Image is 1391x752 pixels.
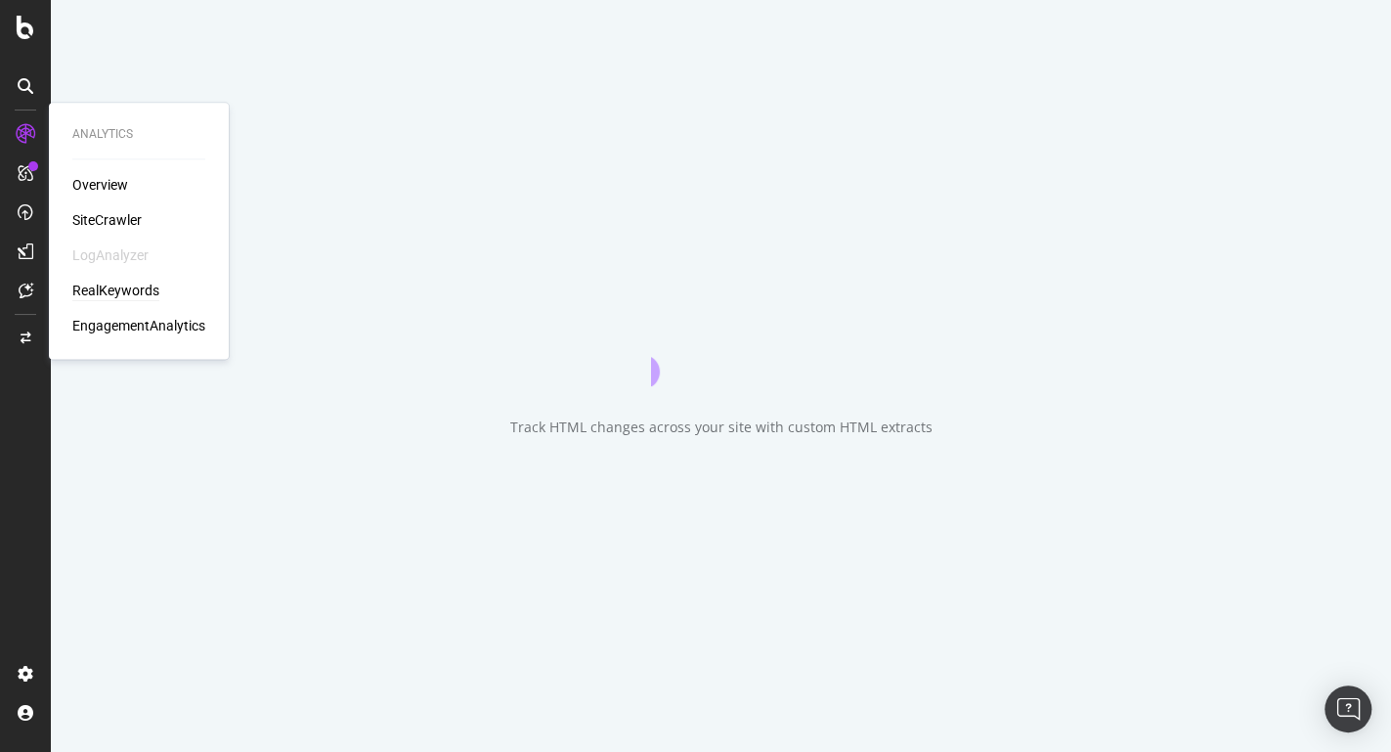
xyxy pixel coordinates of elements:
div: LogAnalyzer [72,245,149,265]
a: Overview [72,175,128,195]
div: Track HTML changes across your site with custom HTML extracts [510,418,933,437]
a: RealKeywords [72,281,159,300]
a: SiteCrawler [72,210,142,230]
div: Analytics [72,126,205,143]
div: animation [651,316,792,386]
a: EngagementAnalytics [72,316,205,335]
div: Open Intercom Messenger [1325,686,1371,732]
